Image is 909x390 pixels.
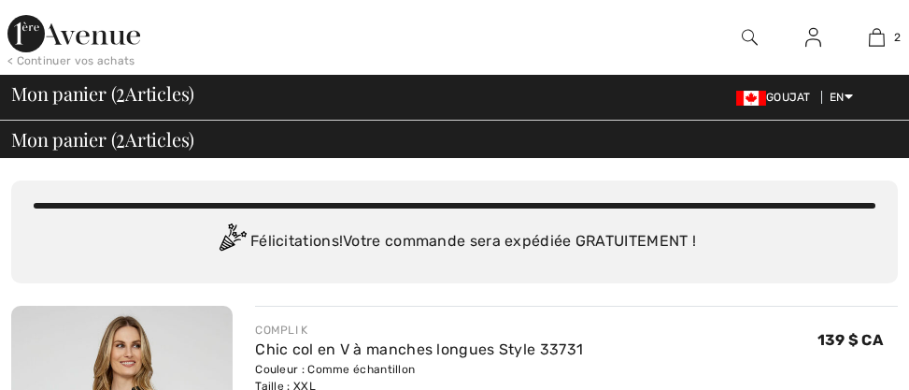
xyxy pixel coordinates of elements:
span: 2 [116,79,125,104]
a: Sign In [790,26,836,50]
span: 2 [894,29,901,46]
img: Mon sac [869,26,885,49]
font: Mon panier ( [11,80,116,106]
div: COMPLI K [255,322,583,339]
span: 139 $ CA [817,331,883,349]
a: 2 [846,26,908,49]
img: Mes infos [805,26,821,49]
span: 2 [116,125,125,150]
font: Articles) [125,80,194,106]
font: Félicitations! Votre commande sera expédiée GRATUITEMENT ! [250,232,696,250]
img: 1ère Avenue [7,15,140,52]
font: Mon panier ( [11,126,116,152]
font: EN [830,91,845,104]
a: Chic col en V à manches longues Style 33731 [255,340,583,358]
span: GOUJAT [736,91,818,104]
img: Rechercher sur le site Web [742,26,758,49]
div: < Continuer vos achats [7,52,135,69]
font: Articles) [125,126,194,152]
img: Dollar canadien [736,91,766,106]
img: Congratulation2.svg [213,224,250,261]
